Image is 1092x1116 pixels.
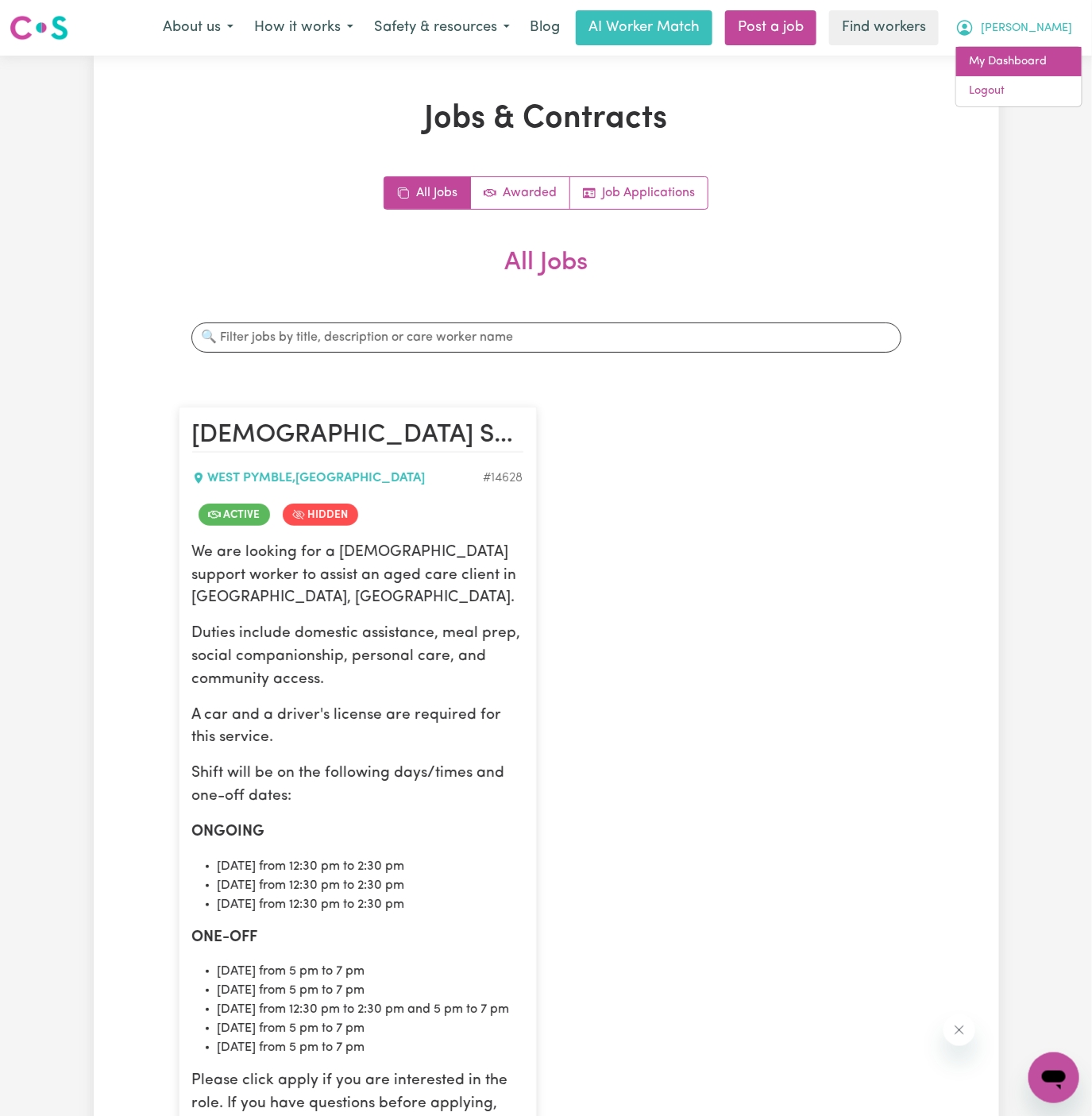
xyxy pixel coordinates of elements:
img: Careseekers logo [10,14,68,42]
h2: All Jobs [179,248,914,303]
h1: Jobs & Contracts [179,100,914,138]
li: [DATE] from 5 pm to 7 pm [218,981,523,1000]
a: Job applications [570,177,708,209]
a: My Dashboard [956,47,1082,77]
a: AI Worker Match [576,10,712,45]
a: Active jobs [471,177,570,209]
div: Job ID #14628 [484,469,523,488]
li: [DATE] from 5 pm to 7 pm [218,962,523,981]
a: Blog [520,10,569,45]
iframe: Button to launch messaging window [1028,1052,1079,1103]
a: Careseekers logo [10,10,68,46]
button: About us [152,11,244,44]
p: Duties include domestic assistance, meal prep, social companionship, personal care, and community... [192,623,523,691]
span: Job is hidden [283,504,358,526]
p: A car and a driver's license are required for this service. [192,705,523,751]
li: [DATE] from 12:30 pm to 2:30 pm and 5 pm to 7 pm [218,1000,523,1019]
p: Shift will be on the following days/times and one-off dates: [192,763,523,809]
button: Safety & resources [364,11,520,44]
strong: ONGOING [192,824,265,840]
li: [DATE] from 5 pm to 7 pm [218,1019,523,1038]
a: Logout [956,76,1082,106]
h2: Female Support Worker Needed In West Pymble, NSW. [192,420,523,452]
input: 🔍 Filter jobs by title, description or care worker name [191,322,901,353]
div: My Account [955,46,1082,107]
li: [DATE] from 5 pm to 7 pm [218,1038,523,1057]
li: [DATE] from 12:30 pm to 2:30 pm [218,876,523,895]
li: [DATE] from 12:30 pm to 2:30 pm [218,857,523,876]
li: [DATE] from 12:30 pm to 2:30 pm [218,895,523,914]
span: [PERSON_NAME] [981,20,1072,37]
strong: ONE-OFF [192,930,258,945]
a: All jobs [384,177,471,209]
a: Find workers [829,10,939,45]
span: Need any help? [10,11,96,24]
span: Job is active [199,504,270,526]
p: We are looking for a [DEMOGRAPHIC_DATA] support worker to assist an aged care client in [GEOGRAPH... [192,542,523,610]
a: Post a job [725,10,816,45]
button: How it works [244,11,364,44]
button: My Account [945,11,1082,44]
iframe: Close message [943,1014,975,1046]
div: WEST PYMBLE , [GEOGRAPHIC_DATA] [192,469,484,488]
